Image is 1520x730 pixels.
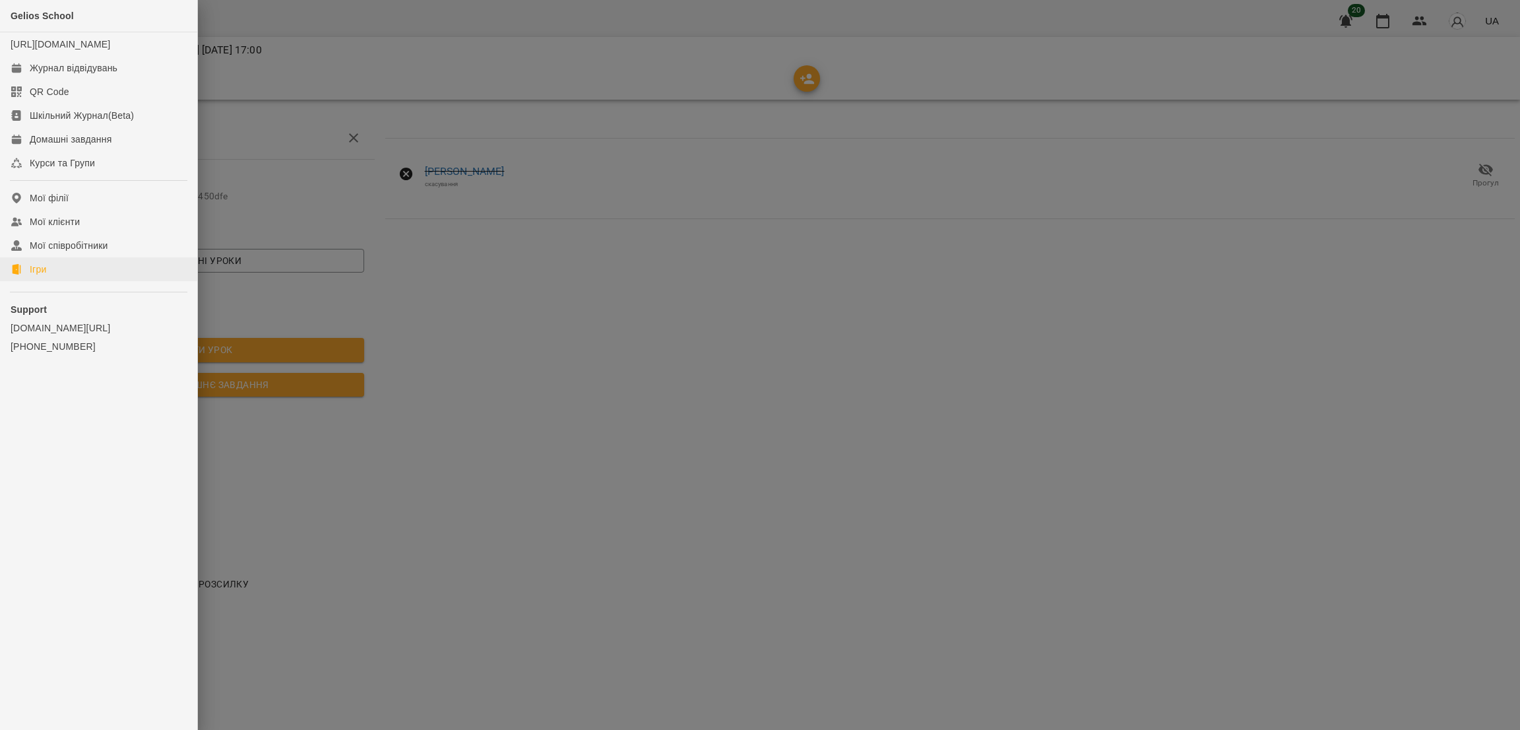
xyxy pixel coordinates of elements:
[30,133,111,146] div: Домашні завдання
[30,239,108,252] div: Мої співробітники
[30,191,69,205] div: Мої філії
[11,340,187,353] a: [PHONE_NUMBER]
[11,303,187,316] p: Support
[30,85,69,98] div: QR Code
[30,61,117,75] div: Журнал відвідувань
[11,11,74,21] span: Gelios School
[11,39,110,50] a: [URL][DOMAIN_NAME]
[11,321,187,335] a: [DOMAIN_NAME][URL]
[30,215,80,228] div: Мої клієнти
[30,263,46,276] div: Ігри
[30,156,95,170] div: Курси та Групи
[30,109,134,122] div: Шкільний Журнал(Beta)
